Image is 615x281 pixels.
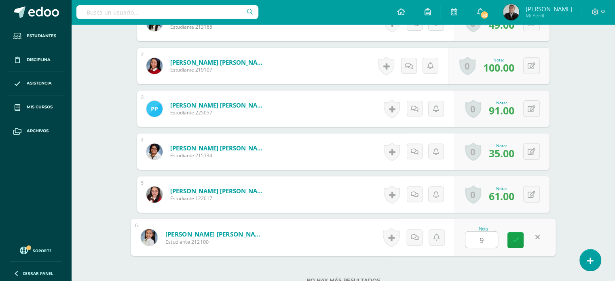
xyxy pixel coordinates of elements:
[170,58,267,66] a: [PERSON_NAME] [PERSON_NAME]
[6,119,65,143] a: Archivos
[489,189,514,203] span: 61.00
[465,142,481,161] a: 0
[170,101,267,109] a: [PERSON_NAME] [PERSON_NAME]
[465,185,481,204] a: 0
[489,100,514,106] div: Nota:
[489,143,514,148] div: Nota:
[23,270,53,276] span: Cerrar panel
[6,95,65,119] a: Mis cursos
[465,226,502,231] div: Nota
[480,11,489,19] span: 52
[6,48,65,72] a: Disciplina
[483,61,514,74] span: 100.00
[465,232,498,248] input: 0-100.0
[170,144,267,152] a: [PERSON_NAME] [PERSON_NAME]
[27,128,49,134] span: Archivos
[165,238,265,245] span: Estudiante 212100
[146,101,163,117] img: 32c6402cedc8957422c4ec19254bd177.png
[146,144,163,160] img: 1df4ef17e5398a993885cef95ea524e9.png
[170,23,267,30] span: Estudiante 213165
[33,248,52,254] span: Soporte
[489,146,514,160] span: 35.00
[141,229,157,245] img: f2c182dc0022f24d5e01b26bfe08a1cf.png
[27,104,53,110] span: Mis cursos
[459,57,476,75] a: 0
[170,187,267,195] a: [PERSON_NAME] [PERSON_NAME]
[6,72,65,96] a: Asistencia
[165,230,265,238] a: [PERSON_NAME] [PERSON_NAME]
[483,57,514,63] div: Nota:
[503,4,519,20] img: 8e337047394b3ae7d1ae796442da1b8e.png
[76,5,258,19] input: Busca un usuario...
[170,152,267,159] span: Estudiante 215134
[27,80,52,87] span: Asistencia
[10,245,61,256] a: Soporte
[27,57,51,63] span: Disciplina
[6,24,65,48] a: Estudiantes
[489,18,514,32] span: 49.00
[489,186,514,191] div: Nota:
[525,12,572,19] span: Mi Perfil
[525,5,572,13] span: [PERSON_NAME]
[146,186,163,203] img: 97fa0a58d1d81487070e45a09f5a5bca.png
[465,99,481,118] a: 0
[146,58,163,74] img: 2c78cd254481c45c21d784d531424376.png
[489,104,514,117] span: 91.00
[170,195,267,202] span: Estudiante 122017
[170,109,267,116] span: Estudiante 225057
[170,66,267,73] span: Estudiante 219107
[27,33,56,39] span: Estudiantes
